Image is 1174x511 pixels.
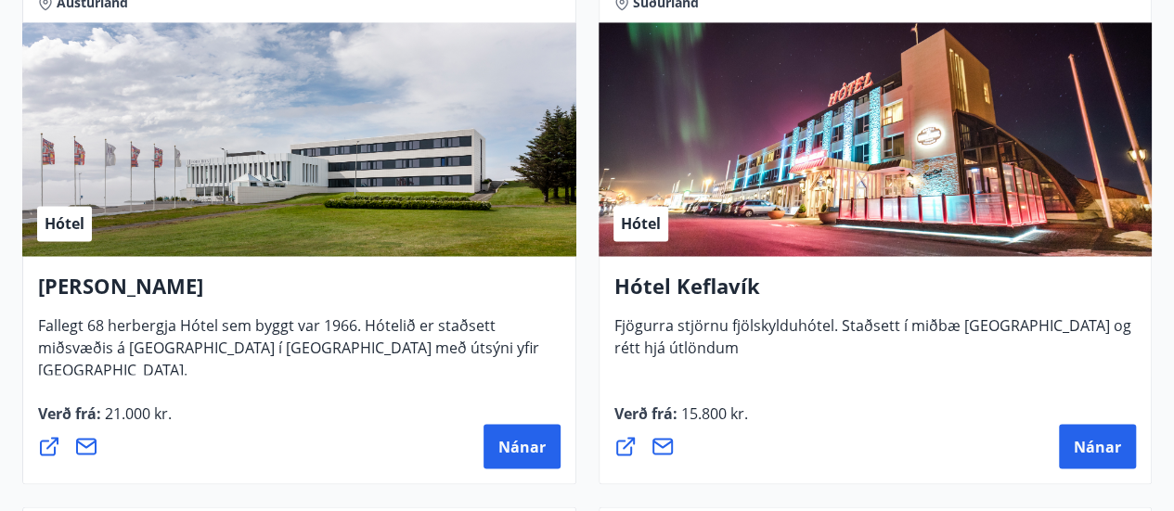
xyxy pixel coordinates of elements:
[38,314,539,394] span: Fallegt 68 herbergja Hótel sem byggt var 1966. Hótelið er staðsett miðsvæðis á [GEOGRAPHIC_DATA] ...
[614,271,1137,313] h4: Hótel Keflavík
[614,314,1131,372] span: Fjögurra stjörnu fjölskylduhótel. Staðsett í miðbæ [GEOGRAPHIC_DATA] og rétt hjá útlöndum
[484,424,561,468] button: Nánar
[621,213,661,234] span: Hótel
[1059,424,1136,468] button: Nánar
[38,271,561,313] h4: [PERSON_NAME]
[38,402,172,438] span: Verð frá :
[614,402,748,438] span: Verð frá :
[45,213,84,234] span: Hótel
[498,436,546,456] span: Nánar
[101,402,172,423] span: 21.000 kr.
[677,402,748,423] span: 15.800 kr.
[1074,436,1121,456] span: Nánar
